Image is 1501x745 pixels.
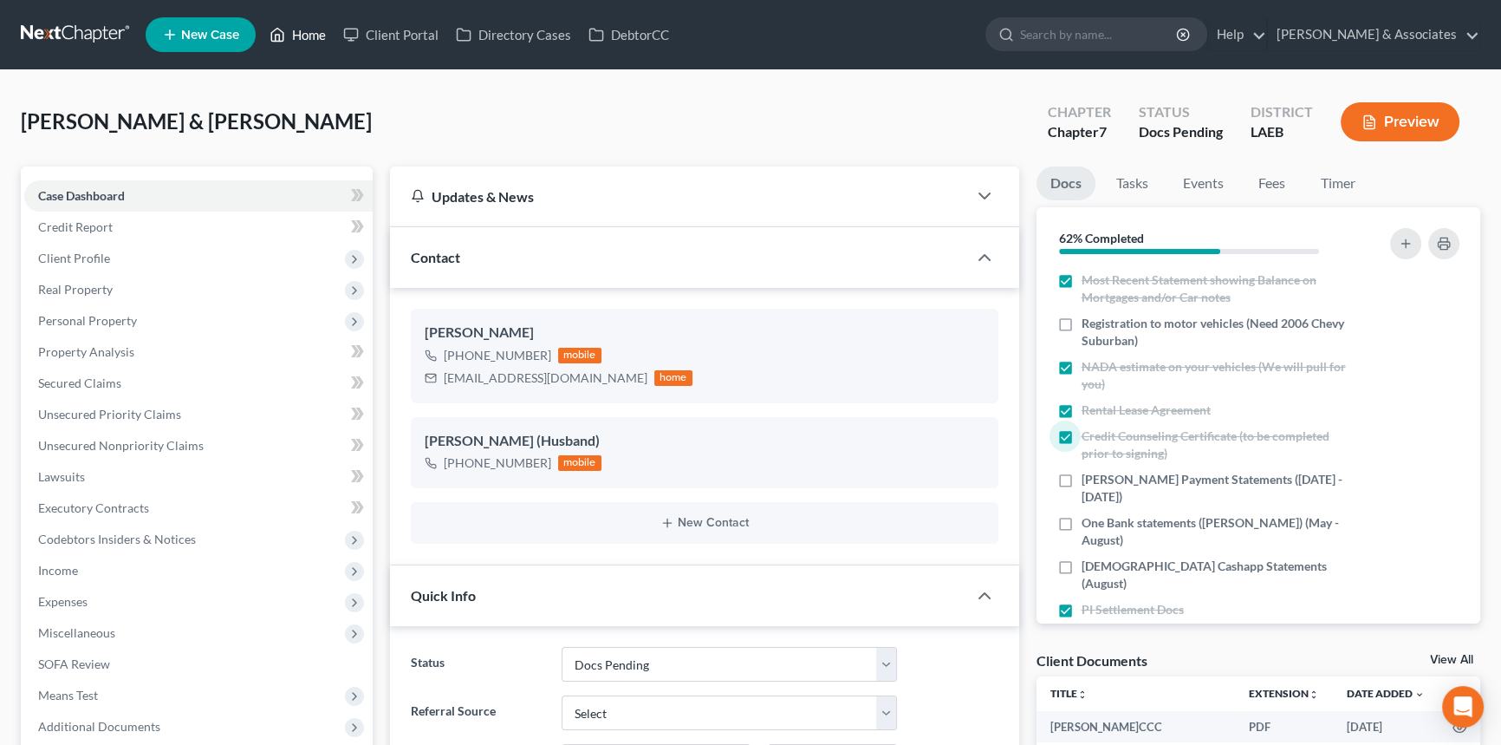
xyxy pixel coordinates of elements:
[402,696,553,730] label: Referral Source
[1139,122,1223,142] div: Docs Pending
[24,180,373,212] a: Case Dashboard
[1048,122,1111,142] div: Chapter
[1251,122,1313,142] div: LAEB
[411,249,460,265] span: Contact
[444,454,551,472] div: [PHONE_NUMBER]
[1059,231,1144,245] strong: 62% Completed
[38,594,88,609] span: Expenses
[1082,514,1355,549] span: One Bank statements ([PERSON_NAME]) (May - August)
[1082,558,1355,592] span: [DEMOGRAPHIC_DATA] Cashapp Statements (August)
[1082,471,1355,506] span: [PERSON_NAME] Payment Statements ([DATE] - [DATE])
[1102,167,1162,200] a: Tasks
[1036,651,1147,670] div: Client Documents
[38,719,160,734] span: Additional Documents
[38,188,125,203] span: Case Dashboard
[1430,654,1473,666] a: View All
[425,323,984,343] div: [PERSON_NAME]
[38,376,121,390] span: Secured Claims
[24,649,373,680] a: SOFA Review
[38,282,113,297] span: Real Property
[38,313,137,328] span: Personal Property
[1082,402,1211,419] span: Rental Lease Agreement
[21,108,372,134] span: [PERSON_NAME] & [PERSON_NAME]
[24,368,373,399] a: Secured Claims
[1307,167,1369,200] a: Timer
[654,370,692,386] div: home
[1077,689,1088,700] i: unfold_more
[1139,102,1223,122] div: Status
[411,187,946,206] div: Updates & News
[444,369,647,387] div: [EMAIL_ADDRESS][DOMAIN_NAME]
[1082,358,1355,393] span: NADA estimate on your vehicles (We will pull for you)
[1309,689,1319,700] i: unfold_more
[1251,102,1313,122] div: District
[181,29,239,42] span: New Case
[1414,689,1425,700] i: expand_more
[24,212,373,243] a: Credit Report
[38,219,113,234] span: Credit Report
[1268,19,1479,50] a: [PERSON_NAME] & Associates
[38,688,98,703] span: Means Test
[38,657,110,671] span: SOFA Review
[1082,271,1355,306] span: Most Recent Statement showing Balance on Mortgages and/or Car notes
[24,399,373,430] a: Unsecured Priority Claims
[38,625,115,640] span: Miscellaneous
[1341,102,1459,141] button: Preview
[38,469,85,484] span: Lawsuits
[425,516,984,530] button: New Contact
[1235,711,1333,742] td: PDF
[1020,18,1179,50] input: Search by name...
[1036,711,1236,742] td: [PERSON_NAME]CCC
[444,347,551,364] div: [PHONE_NUMBER]
[558,455,601,471] div: mobile
[38,500,149,515] span: Executory Contracts
[558,348,601,363] div: mobile
[447,19,580,50] a: Directory Cases
[580,19,678,50] a: DebtorCC
[1249,687,1319,700] a: Extensionunfold_more
[402,647,553,682] label: Status
[1333,711,1439,742] td: [DATE]
[38,251,110,265] span: Client Profile
[24,430,373,461] a: Unsecured Nonpriority Claims
[335,19,447,50] a: Client Portal
[1442,686,1484,728] div: Open Intercom Messenger
[1048,102,1111,122] div: Chapter
[1169,167,1238,200] a: Events
[1036,167,1095,200] a: Docs
[425,431,984,452] div: [PERSON_NAME] (Husband)
[1082,315,1355,350] span: Registration to motor vehicles (Need 2006 Chevy Suburban)
[1208,19,1266,50] a: Help
[1347,687,1425,700] a: Date Added expand_more
[1244,167,1300,200] a: Fees
[38,344,134,359] span: Property Analysis
[1082,601,1184,618] span: PI Settlement Docs
[1050,687,1088,700] a: Titleunfold_more
[1082,428,1355,462] span: Credit Counseling Certificate (to be completed prior to signing)
[38,407,181,422] span: Unsecured Priority Claims
[38,563,78,578] span: Income
[38,532,196,546] span: Codebtors Insiders & Notices
[38,438,204,453] span: Unsecured Nonpriority Claims
[1099,123,1107,140] span: 7
[261,19,335,50] a: Home
[24,493,373,524] a: Executory Contracts
[24,461,373,493] a: Lawsuits
[24,337,373,368] a: Property Analysis
[411,587,476,604] span: Quick Info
